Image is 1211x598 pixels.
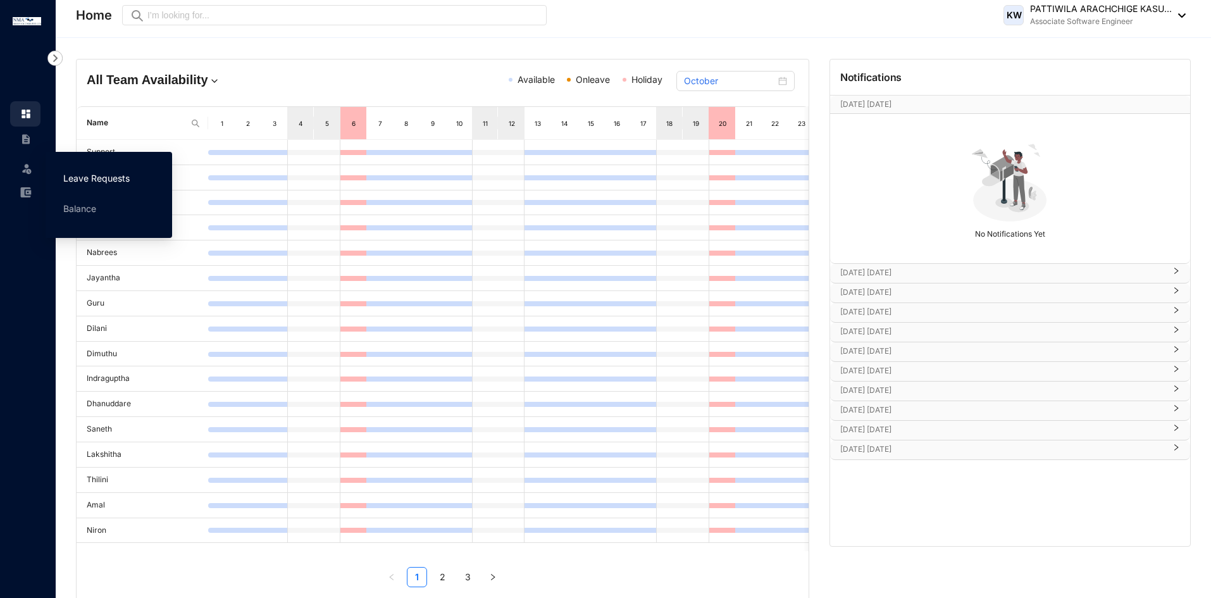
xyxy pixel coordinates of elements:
[77,240,208,266] td: Nabrees
[77,392,208,417] td: Dhanuddare
[432,567,452,587] li: 2
[840,364,1165,377] p: [DATE] [DATE]
[830,401,1190,420] div: [DATE] [DATE]
[830,303,1190,322] div: [DATE] [DATE]
[830,283,1190,302] div: [DATE] [DATE]
[20,134,32,145] img: contract-unselected.99e2b2107c0a7dd48938.svg
[1172,351,1180,353] span: right
[830,323,1190,342] div: [DATE] [DATE]
[840,98,1155,111] p: [DATE] [DATE]
[483,567,503,587] li: Next Page
[77,140,208,165] td: Support
[208,75,221,87] img: dropdown.780994ddfa97fca24b89f58b1de131fa.svg
[489,573,497,581] span: right
[830,421,1190,440] div: [DATE] [DATE]
[770,117,780,130] div: 22
[401,117,411,130] div: 8
[295,117,306,130] div: 4
[518,74,555,85] span: Available
[507,117,517,130] div: 12
[684,74,776,88] input: Select month
[407,568,426,587] a: 1
[966,137,1053,224] img: no-notification-yet.99f61bb71409b19b567a5111f7a484a1.svg
[77,291,208,316] td: Guru
[830,96,1190,113] div: [DATE] [DATE][DATE]
[744,117,754,130] div: 21
[840,286,1165,299] p: [DATE] [DATE]
[87,117,185,129] span: Name
[454,117,464,130] div: 10
[458,568,477,587] a: 3
[77,468,208,493] td: Thilini
[20,187,32,198] img: expense-unselected.2edcf0507c847f3e9e96.svg
[1006,11,1021,20] span: KW
[840,345,1165,358] p: [DATE] [DATE]
[190,118,201,128] img: search.8ce656024d3affaeffe32e5b30621cb7.svg
[375,117,385,130] div: 7
[217,117,227,130] div: 1
[612,117,622,130] div: 16
[586,117,596,130] div: 15
[388,573,395,581] span: left
[840,384,1165,397] p: [DATE] [DATE]
[63,203,96,214] a: Balance
[631,74,662,85] span: Holiday
[77,316,208,342] td: Dilani
[840,443,1165,456] p: [DATE] [DATE]
[428,117,438,130] div: 9
[1172,13,1186,18] img: dropdown-black.8e83cc76930a90b1a4fdb6d089b7bf3a.svg
[77,493,208,518] td: Amal
[1172,272,1180,275] span: right
[457,567,478,587] li: 3
[10,127,40,152] li: Contracts
[322,117,332,130] div: 5
[63,173,130,184] a: Leave Requests
[20,108,32,120] img: home.c6720e0a13eba0172344.svg
[1172,311,1180,314] span: right
[407,567,427,587] li: 1
[840,266,1165,279] p: [DATE] [DATE]
[243,117,253,130] div: 2
[1172,292,1180,294] span: right
[1030,15,1172,28] p: Associate Software Engineer
[10,180,40,205] li: Expenses
[797,117,807,130] div: 23
[382,567,402,587] li: Previous Page
[1172,409,1180,412] span: right
[840,70,902,85] p: Notifications
[559,117,569,130] div: 14
[1172,449,1180,451] span: right
[382,567,402,587] button: left
[87,71,323,89] h4: All Team Availability
[830,362,1190,381] div: [DATE] [DATE]
[576,74,610,85] span: Onleave
[76,6,112,24] p: Home
[47,51,63,66] img: nav-icon-right.af6afadce00d159da59955279c43614e.svg
[13,17,41,25] img: logo
[77,442,208,468] td: Lakshitha
[433,568,452,587] a: 2
[691,117,701,130] div: 19
[147,8,539,22] input: I’m looking for...
[77,366,208,392] td: Indraguptha
[840,404,1165,416] p: [DATE] [DATE]
[1172,370,1180,373] span: right
[834,224,1186,240] p: No Notifications Yet
[830,440,1190,459] div: [DATE] [DATE]
[77,342,208,367] td: Dimuthu
[483,567,503,587] button: right
[830,342,1190,361] div: [DATE] [DATE]
[533,117,543,130] div: 13
[480,117,490,130] div: 11
[77,518,208,544] td: Niron
[840,423,1165,436] p: [DATE] [DATE]
[1172,429,1180,432] span: right
[270,117,280,130] div: 3
[10,101,40,127] li: Home
[77,417,208,442] td: Saneth
[664,117,674,130] div: 18
[830,382,1190,401] div: [DATE] [DATE]
[840,325,1165,338] p: [DATE] [DATE]
[830,264,1190,283] div: [DATE] [DATE]
[638,117,649,130] div: 17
